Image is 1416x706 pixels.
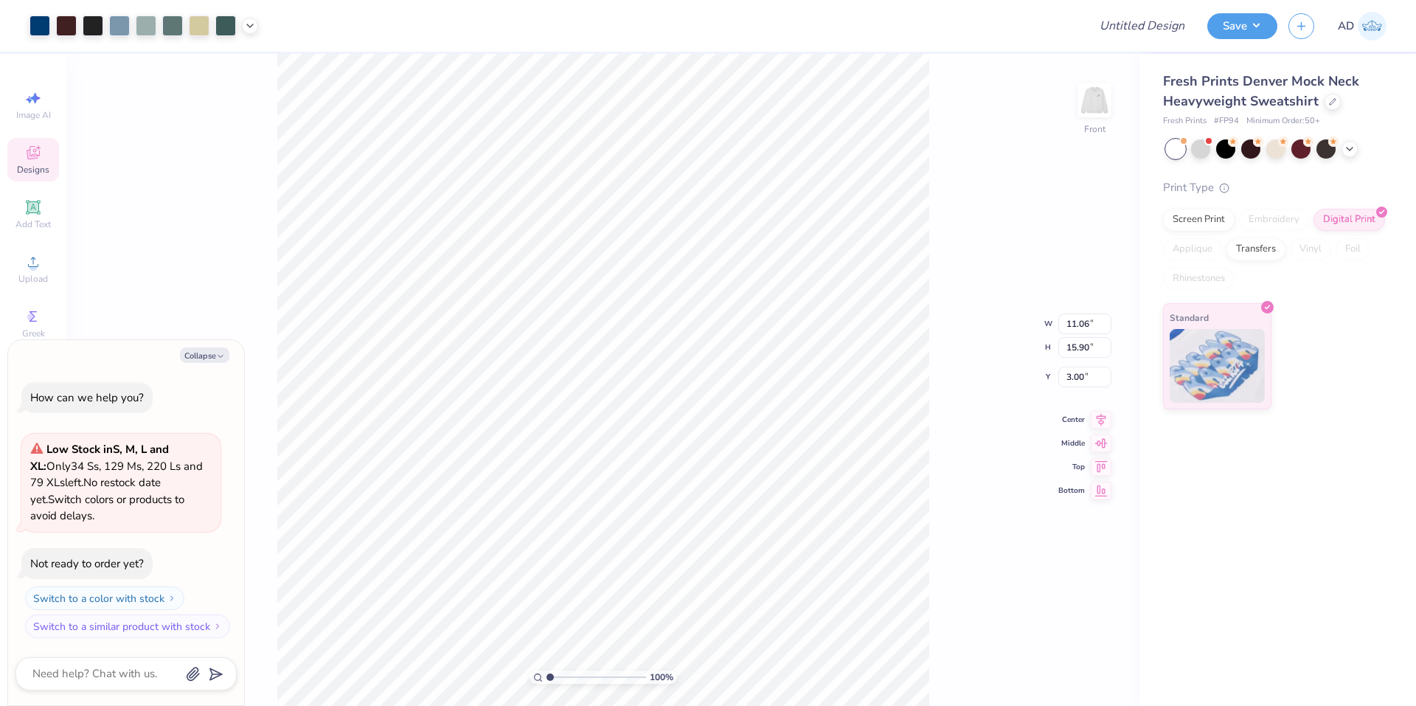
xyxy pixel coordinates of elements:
[25,615,230,638] button: Switch to a similar product with stock
[650,671,673,684] span: 100 %
[1313,209,1385,231] div: Digital Print
[1163,72,1359,110] span: Fresh Prints Denver Mock Neck Heavyweight Sweatshirt
[1358,12,1386,41] img: Aldro Dalugdog
[1163,209,1235,231] div: Screen Print
[30,556,144,571] div: Not ready to order yet?
[1170,310,1209,325] span: Standard
[180,347,229,363] button: Collapse
[167,594,176,603] img: Switch to a color with stock
[1163,238,1222,260] div: Applique
[1338,12,1386,41] a: AD
[1290,238,1331,260] div: Vinyl
[1084,122,1106,136] div: Front
[1163,115,1207,128] span: Fresh Prints
[1058,438,1085,449] span: Middle
[1088,11,1196,41] input: Untitled Design
[1058,462,1085,472] span: Top
[1214,115,1239,128] span: # FP94
[1163,179,1386,196] div: Print Type
[16,109,51,121] span: Image AI
[1338,18,1354,35] span: AD
[1058,415,1085,425] span: Center
[213,622,222,631] img: Switch to a similar product with stock
[15,218,51,230] span: Add Text
[22,328,45,339] span: Greek
[18,273,48,285] span: Upload
[1336,238,1370,260] div: Foil
[1170,329,1265,403] img: Standard
[1226,238,1285,260] div: Transfers
[1239,209,1309,231] div: Embroidery
[17,164,49,176] span: Designs
[1207,13,1277,39] button: Save
[30,442,169,474] strong: Low Stock in S, M, L and XL :
[1246,115,1320,128] span: Minimum Order: 50 +
[30,475,161,507] span: No restock date yet.
[30,442,203,523] span: Only 34 Ss, 129 Ms, 220 Ls and 79 XLs left. Switch colors or products to avoid delays.
[1163,268,1235,290] div: Rhinestones
[1080,86,1109,115] img: Front
[1058,485,1085,496] span: Bottom
[25,586,184,610] button: Switch to a color with stock
[30,390,144,405] div: How can we help you?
